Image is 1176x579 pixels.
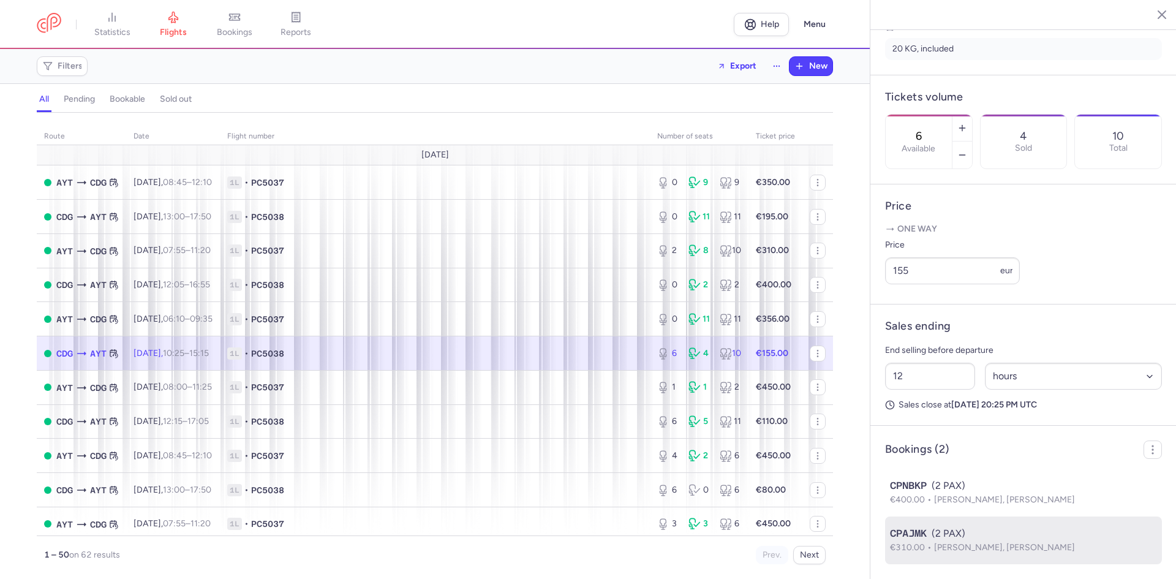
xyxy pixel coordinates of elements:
[688,211,710,223] div: 11
[885,442,949,456] h4: Bookings (2)
[1000,265,1013,276] span: eur
[90,381,107,395] span: CDG
[720,279,741,291] div: 2
[265,11,326,38] a: reports
[890,479,927,493] span: CPNBKP
[134,245,211,255] span: [DATE],
[163,416,183,426] time: 12:15
[56,244,73,258] span: AYT
[1020,130,1027,142] p: 4
[204,11,265,38] a: bookings
[251,450,284,462] span: PC5037
[657,450,679,462] div: 4
[902,144,935,154] label: Available
[251,415,284,428] span: PC5038
[126,127,220,146] th: date
[134,485,211,495] span: [DATE],
[187,416,209,426] time: 17:05
[56,381,73,395] span: AYT
[688,415,710,428] div: 5
[134,314,213,324] span: [DATE],
[709,56,764,76] button: Export
[720,484,741,496] div: 6
[756,177,790,187] strong: €350.00
[134,416,209,426] span: [DATE],
[421,150,449,160] span: [DATE]
[809,61,827,71] span: New
[756,382,791,392] strong: €450.00
[251,381,284,393] span: PC5037
[657,211,679,223] div: 0
[44,550,69,560] strong: 1 – 50
[720,518,741,530] div: 6
[227,381,242,393] span: 1L
[657,347,679,360] div: 6
[39,94,49,105] h4: all
[657,518,679,530] div: 3
[1112,130,1124,142] p: 10
[251,211,284,223] span: PC5038
[81,11,143,38] a: statistics
[227,176,242,189] span: 1L
[657,381,679,393] div: 1
[163,245,186,255] time: 07:55
[756,279,791,290] strong: €400.00
[160,27,187,38] span: flights
[160,94,192,105] h4: sold out
[720,381,741,393] div: 2
[163,450,212,461] span: –
[227,518,242,530] span: 1L
[163,279,184,290] time: 12:05
[227,244,242,257] span: 1L
[56,483,73,497] span: CDG
[720,415,741,428] div: 11
[110,94,145,105] h4: bookable
[220,127,650,146] th: Flight number
[657,313,679,325] div: 0
[657,176,679,189] div: 0
[163,245,211,255] span: –
[885,399,1162,411] p: Sales close at
[885,223,1162,235] p: One way
[134,211,211,222] span: [DATE],
[227,211,242,223] span: 1L
[688,518,710,530] div: 3
[163,348,209,358] span: –
[244,484,249,496] span: •
[951,399,1037,410] strong: [DATE] 20:25 PM UTC
[885,257,1020,284] input: ---
[69,550,120,560] span: on 62 results
[134,450,212,461] span: [DATE],
[37,57,87,75] button: Filters
[251,347,284,360] span: PC5038
[720,244,741,257] div: 10
[37,127,126,146] th: route
[163,211,185,222] time: 13:00
[244,313,249,325] span: •
[734,13,789,36] a: Help
[163,416,209,426] span: –
[793,546,826,564] button: Next
[64,94,95,105] h4: pending
[688,347,710,360] div: 4
[56,449,73,463] span: AYT
[885,90,1162,104] h4: Tickets volume
[244,518,249,530] span: •
[756,348,788,358] strong: €155.00
[90,244,107,258] span: CDG
[890,494,934,505] span: €400.00
[227,484,242,496] span: 1L
[748,127,802,146] th: Ticket price
[90,483,107,497] span: AYT
[90,415,107,428] span: AYT
[796,13,833,36] button: Menu
[244,415,249,428] span: •
[244,347,249,360] span: •
[720,176,741,189] div: 9
[890,526,1157,554] button: CPAJMK(2 PAX)€310.00[PERSON_NAME], [PERSON_NAME]
[227,279,242,291] span: 1L
[56,347,73,360] span: CDG
[134,382,212,392] span: [DATE],
[688,381,710,393] div: 1
[890,479,1157,493] div: (2 PAX)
